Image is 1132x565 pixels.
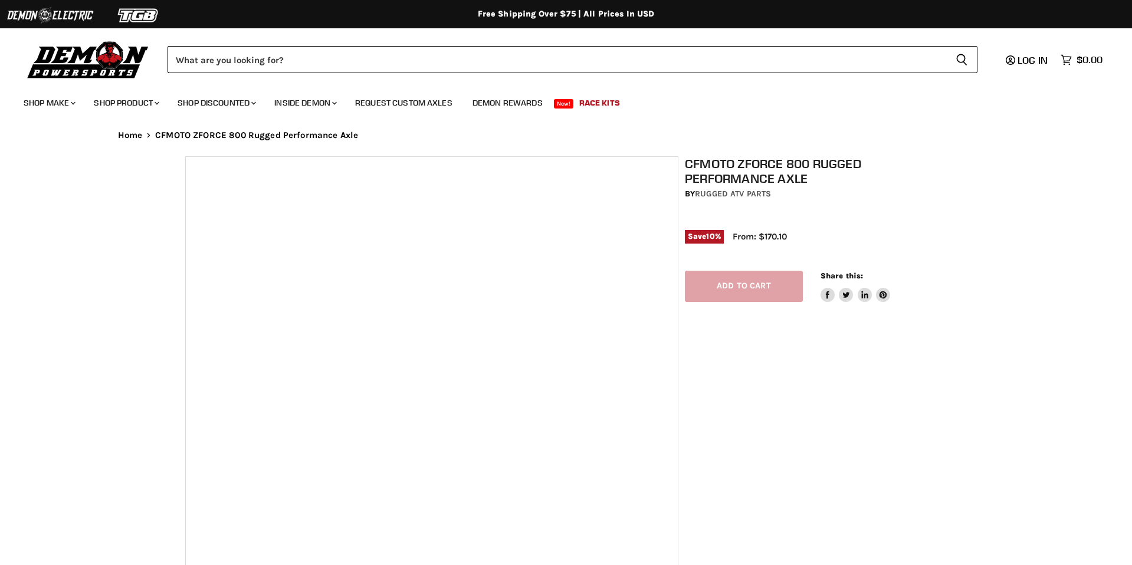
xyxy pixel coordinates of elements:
[346,91,461,115] a: Request Custom Axles
[706,232,714,241] span: 10
[94,4,183,27] img: TGB Logo 2
[733,231,787,242] span: From: $170.10
[168,46,977,73] form: Product
[6,4,94,27] img: Demon Electric Logo 2
[15,91,83,115] a: Shop Make
[695,189,771,199] a: Rugged ATV Parts
[94,130,1038,140] nav: Breadcrumbs
[554,99,574,109] span: New!
[1055,51,1108,68] a: $0.00
[464,91,552,115] a: Demon Rewards
[155,130,358,140] span: CFMOTO ZFORCE 800 Rugged Performance Axle
[24,38,153,80] img: Demon Powersports
[685,188,954,201] div: by
[85,91,166,115] a: Shop Product
[169,91,263,115] a: Shop Discounted
[821,271,891,302] aside: Share this:
[685,156,954,186] h1: CFMOTO ZFORCE 800 Rugged Performance Axle
[1018,54,1048,66] span: Log in
[1077,54,1103,65] span: $0.00
[15,86,1100,115] ul: Main menu
[1000,55,1055,65] a: Log in
[265,91,344,115] a: Inside Demon
[570,91,629,115] a: Race Kits
[946,46,977,73] button: Search
[685,230,724,243] span: Save %
[94,9,1038,19] div: Free Shipping Over $75 | All Prices In USD
[168,46,946,73] input: Search
[821,271,863,280] span: Share this:
[118,130,143,140] a: Home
